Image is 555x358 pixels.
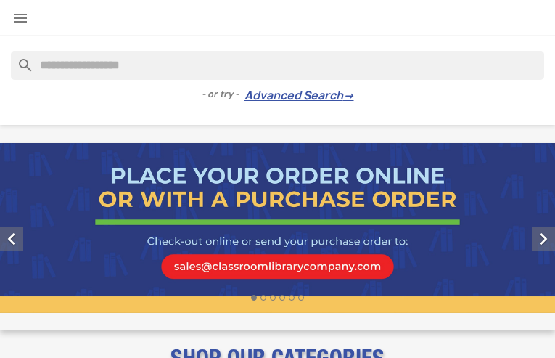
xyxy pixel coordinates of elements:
i:  [532,227,555,251]
span: - or try - [202,87,244,102]
span: → [343,89,354,103]
a: Advanced Search→ [244,89,354,103]
i: search [11,51,28,68]
i:  [12,9,29,27]
input: Search [11,51,544,80]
